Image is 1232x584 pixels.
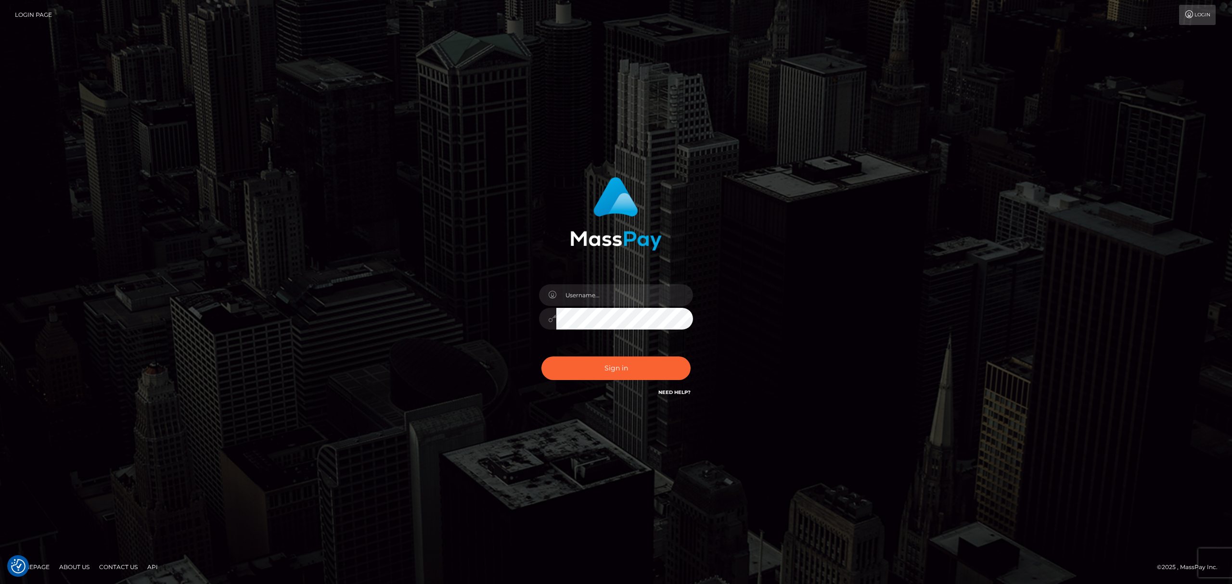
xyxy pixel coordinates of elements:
[11,559,53,574] a: Homepage
[541,356,691,380] button: Sign in
[55,559,93,574] a: About Us
[1157,562,1225,572] div: © 2025 , MassPay Inc.
[11,559,26,573] button: Consent Preferences
[658,389,691,395] a: Need Help?
[143,559,162,574] a: API
[95,559,141,574] a: Contact Us
[556,284,693,306] input: Username...
[1179,5,1216,25] a: Login
[570,177,662,251] img: MassPay Login
[11,559,26,573] img: Revisit consent button
[15,5,52,25] a: Login Page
